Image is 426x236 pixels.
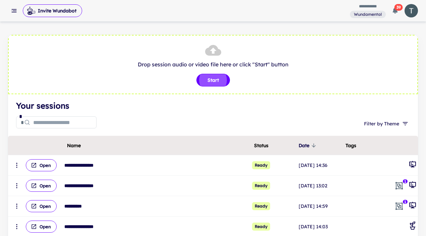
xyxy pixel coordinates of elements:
[409,201,417,211] div: General Meeting
[350,10,386,18] span: You are a member of this workspace. Contact your workspace owner for assistance.
[252,182,270,190] span: Ready
[351,11,384,17] span: Wundamental
[394,4,403,11] span: 39
[252,161,270,169] span: Ready
[388,4,402,17] button: 39
[393,200,405,212] span: In cohort: TEST
[254,141,268,150] span: Status
[409,222,417,232] div: Coaching
[393,180,405,192] span: In cohort: TEST
[196,74,230,86] button: Start
[299,141,318,150] span: Date
[402,199,408,204] span: 1
[405,4,418,17] img: photoURL
[346,141,356,150] span: Tags
[26,159,57,171] button: Open
[67,141,81,150] span: Name
[361,118,410,130] button: Filter by Theme
[252,223,270,231] span: Ready
[297,176,344,196] td: [DATE] 13:02
[26,180,57,192] button: Open
[297,155,344,176] td: [DATE] 14:36
[15,60,411,68] p: Drop session audio or video file here or click "Start" button
[26,221,57,233] button: Open
[23,4,82,17] span: Invite Wundabot to record a meeting
[409,160,417,170] div: General Meeting
[402,179,408,184] span: 1
[252,202,270,210] span: Ready
[23,4,82,17] button: Invite Wundabot
[26,200,57,212] button: Open
[409,181,417,191] div: General Meeting
[16,100,410,112] h4: Your sessions
[297,196,344,217] td: [DATE] 14:59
